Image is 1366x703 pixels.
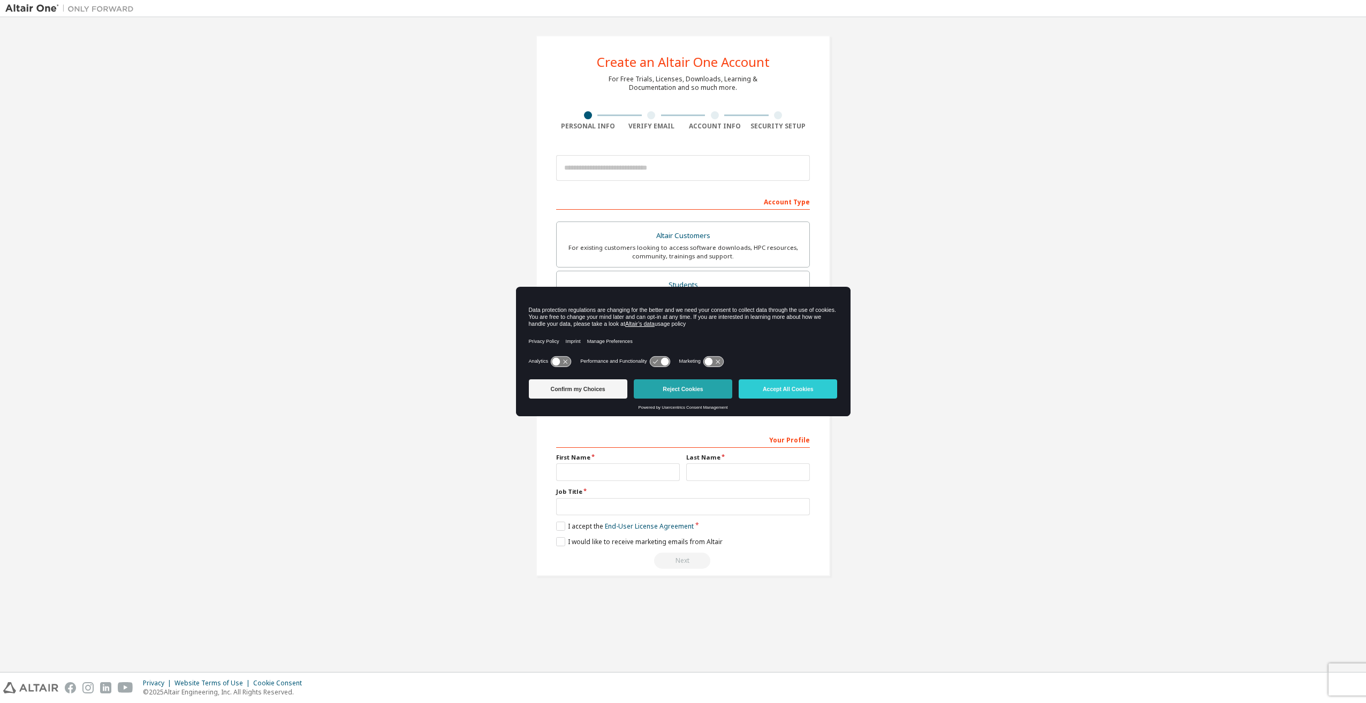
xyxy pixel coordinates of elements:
[563,278,803,293] div: Students
[143,687,308,697] p: © 2025 Altair Engineering, Inc. All Rights Reserved.
[563,243,803,261] div: For existing customers looking to access software downloads, HPC resources, community, trainings ...
[556,537,723,546] label: I would like to receive marketing emails from Altair
[686,453,810,462] label: Last Name
[556,522,694,531] label: I accept the
[65,682,76,693] img: facebook.svg
[556,553,810,569] div: Read and acccept EULA to continue
[556,431,810,448] div: Your Profile
[3,682,58,693] img: altair_logo.svg
[253,679,308,687] div: Cookie Consent
[5,3,139,14] img: Altair One
[118,682,133,693] img: youtube.svg
[556,122,620,131] div: Personal Info
[100,682,111,693] img: linkedin.svg
[556,487,810,496] label: Job Title
[683,122,747,131] div: Account Info
[605,522,694,531] a: End-User License Agreement
[597,56,770,68] div: Create an Altair One Account
[556,193,810,210] div: Account Type
[143,679,174,687] div: Privacy
[82,682,94,693] img: instagram.svg
[620,122,684,131] div: Verify Email
[563,228,803,243] div: Altair Customers
[556,453,680,462] label: First Name
[747,122,810,131] div: Security Setup
[174,679,253,687] div: Website Terms of Use
[609,75,757,92] div: For Free Trials, Licenses, Downloads, Learning & Documentation and so much more.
